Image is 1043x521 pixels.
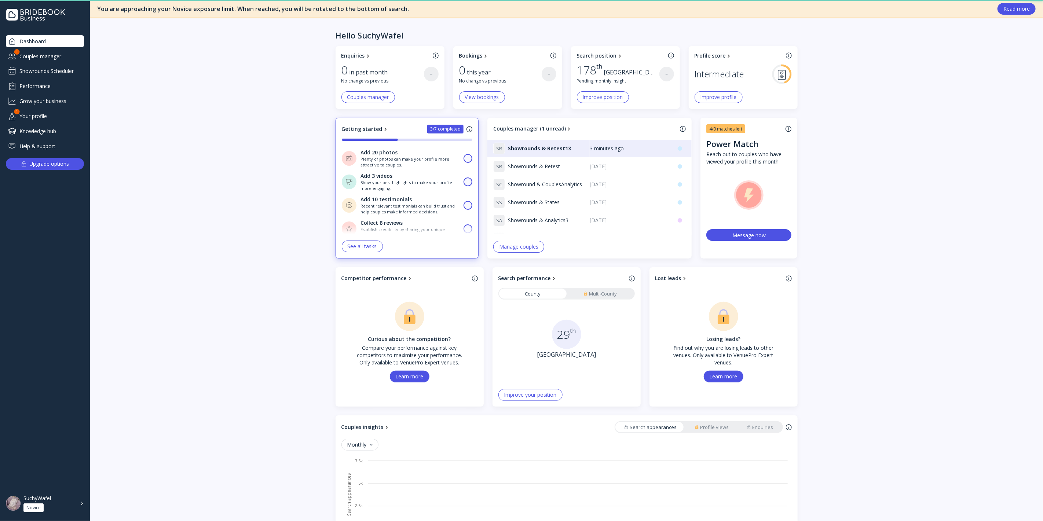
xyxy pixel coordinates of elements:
[23,495,51,502] div: SuchyWafel
[493,179,505,190] div: S C
[508,235,542,242] span: Onion & Rings
[341,78,424,84] div: No change vs previous
[6,496,21,511] img: dpr=2,fit=cover,g=face,w=48,h=48
[6,158,84,170] button: Upgrade options
[498,275,626,282] a: Search performance
[669,344,779,366] div: Find out why you are losing leads to other venues. Only available to VenuePro Expert venues.
[341,52,365,59] div: Enquiries
[624,424,677,431] div: Search appearances
[396,374,424,379] div: Learn more
[577,52,665,59] a: Search position
[459,52,548,59] a: Bookings
[700,94,737,100] div: Improve profile
[459,63,466,77] div: 0
[706,138,758,149] div: Power Match
[695,424,729,431] div: Profile views
[341,275,407,282] div: Competitor performance
[467,68,495,77] div: this year
[459,91,505,103] button: View bookings
[493,214,505,226] div: S A
[14,49,20,55] div: 1
[6,110,84,122] div: Your profile
[577,91,629,103] button: Improve position
[709,126,742,132] div: 4/0 matches left
[998,3,1036,15] button: Read more
[355,335,465,343] div: Curious about the competition?
[6,95,84,107] a: Grow your business
[30,159,69,169] div: Upgrade options
[704,371,743,382] button: Learn more
[577,63,603,77] div: 178
[1006,486,1043,521] iframe: Chat Widget
[498,275,551,282] div: Search performance
[706,151,791,165] div: Reach out to couples who have viewed your profile this month.
[346,473,352,516] text: Search appearances
[26,505,41,511] div: Novice
[508,199,560,206] span: Showrounds & States
[493,197,505,208] div: S S
[655,275,681,282] div: Lost leads
[493,125,677,132] a: Couples manager (1 unread)
[347,442,373,448] div: Monthly
[341,52,430,59] a: Enquiries
[459,78,542,84] div: No change vs previous
[6,110,84,122] a: Your profile1
[498,389,563,401] button: Improve your position
[508,145,571,152] span: Showrounds & Retest13
[493,161,505,172] div: S R
[493,241,544,253] button: Manage couples
[508,163,560,170] span: Showrounds & Retest
[347,94,389,100] div: Couples manager
[355,458,363,463] text: 7.5k
[341,439,378,451] button: Monthly
[348,243,377,249] div: See all tasks
[499,244,538,250] div: Manage couples
[390,371,429,382] button: Learn more
[504,392,557,398] div: Improve your position
[6,65,84,77] a: Showrounds Scheduler
[361,227,460,238] div: Establish credibility by sharing your unique review URL with couples.
[361,219,403,227] div: Collect 8 reviews
[6,50,84,62] div: Couples manager
[355,344,465,366] div: Compare your performance against key competitors to maximise your performance. Only available to ...
[508,217,568,224] span: Showrounds & Analytics3
[430,126,461,132] div: 3/7 completed
[361,156,460,168] div: Plenty of photos can make your profile more attractive to couples.
[590,217,669,224] div: [DATE]
[583,290,617,297] div: Multi-County
[732,232,766,239] div: Message now
[493,143,505,154] div: S R
[6,50,84,62] a: Couples manager1
[6,125,84,137] a: Knowledge hub
[577,78,659,84] div: Pending monthly insight
[459,52,483,59] div: Bookings
[493,125,566,132] div: Couples manager (1 unread)
[590,181,669,188] div: [DATE]
[706,229,791,241] button: Message now
[6,80,84,92] a: Performance
[583,94,623,100] div: Improve position
[590,235,669,242] div: [DATE]
[747,424,773,431] div: Enquiries
[1003,6,1030,12] div: Read more
[361,196,412,203] div: Add 10 testimonials
[604,68,659,77] div: [GEOGRAPHIC_DATA]
[590,199,669,206] div: [DATE]
[14,109,20,114] div: 1
[350,68,392,77] div: in past month
[361,172,393,180] div: Add 3 videos
[342,125,389,133] a: Getting started
[577,52,617,59] div: Search position
[6,35,84,47] a: Dashboard
[655,275,783,282] a: Lost leads
[695,52,783,59] a: Profile score
[361,203,460,214] div: Recent relevant testimonials can build trust and help couples make informed decisions.
[710,374,738,379] div: Learn more
[537,351,596,359] a: [GEOGRAPHIC_DATA]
